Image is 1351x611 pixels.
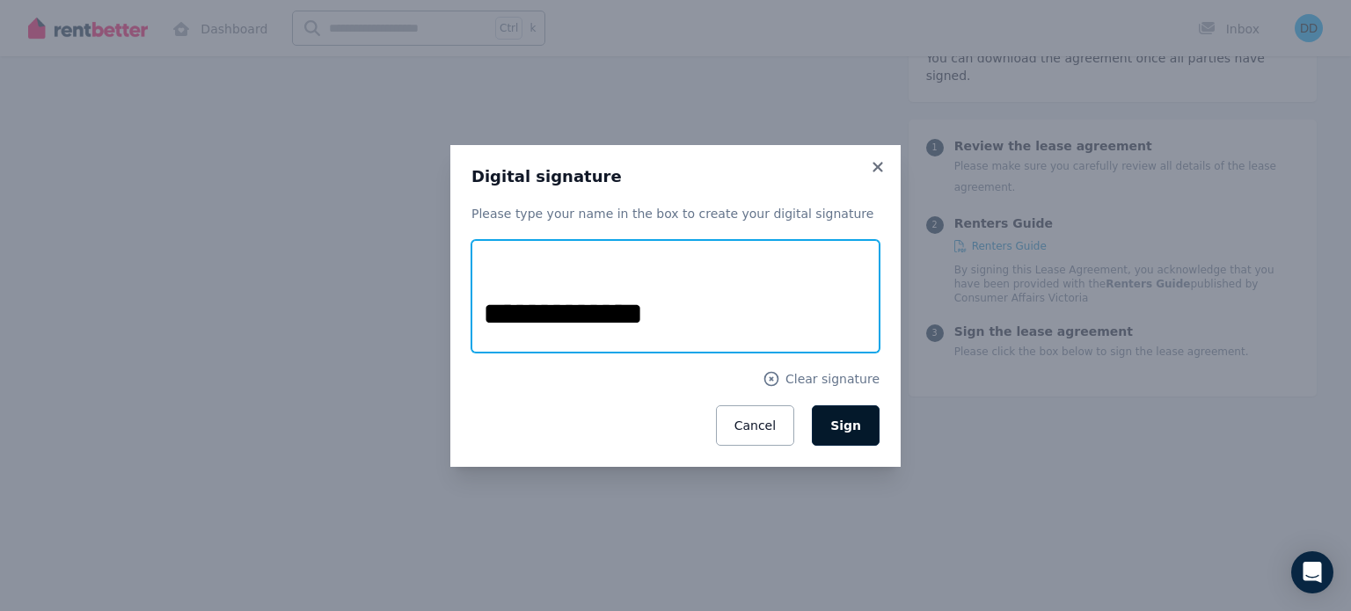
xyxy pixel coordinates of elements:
[716,405,794,446] button: Cancel
[1291,551,1333,593] div: Open Intercom Messenger
[812,405,880,446] button: Sign
[785,370,880,388] span: Clear signature
[471,205,880,222] p: Please type your name in the box to create your digital signature
[471,166,880,187] h3: Digital signature
[830,418,861,433] span: Sign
